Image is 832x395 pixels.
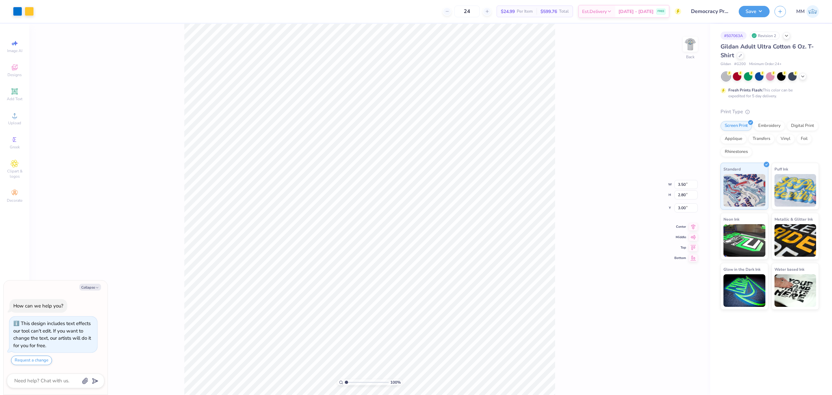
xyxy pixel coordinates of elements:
div: Vinyl [776,134,795,144]
span: Neon Ink [723,216,739,223]
div: Applique [721,134,747,144]
span: Gildan Adult Ultra Cotton 6 Oz. T-Shirt [721,43,814,59]
div: Back [686,54,695,60]
div: Screen Print [721,121,752,131]
span: # G200 [734,61,746,67]
div: Revision 2 [750,32,780,40]
span: Image AI [7,48,22,53]
span: Water based Ink [774,266,804,273]
span: [DATE] - [DATE] [618,8,654,15]
img: Puff Ink [774,174,816,207]
span: Clipart & logos [3,169,26,179]
span: Designs [7,72,22,77]
div: Embroidery [754,121,785,131]
img: Neon Ink [723,224,765,257]
span: Center [674,225,686,229]
span: Upload [8,120,21,126]
span: Puff Ink [774,166,788,172]
img: Standard [723,174,765,207]
div: This color can be expedited for 5 day delivery. [728,87,808,99]
div: How can we help you? [13,303,63,309]
span: Minimum Order: 24 + [749,61,782,67]
span: Est. Delivery [582,8,607,15]
button: Collapse [79,284,101,291]
div: Print Type [721,108,819,116]
span: MM [796,8,805,15]
input: – – [454,6,480,17]
span: Decorate [7,198,22,203]
span: Gildan [721,61,731,67]
button: Request a change [11,356,52,365]
input: Untitled Design [686,5,734,18]
span: Top [674,245,686,250]
div: This design includes text effects our tool can't edit. If you want to change the text, our artist... [13,320,91,349]
span: Metallic & Glitter Ink [774,216,813,223]
img: Mariah Myssa Salurio [806,5,819,18]
span: Standard [723,166,741,172]
img: Back [684,38,697,51]
div: Rhinestones [721,147,752,157]
div: # 507063A [721,32,747,40]
strong: Fresh Prints Flash: [728,88,763,93]
img: Glow in the Dark Ink [723,274,765,307]
div: Foil [797,134,812,144]
span: $599.76 [540,8,557,15]
div: Digital Print [787,121,818,131]
span: Middle [674,235,686,239]
span: Glow in the Dark Ink [723,266,760,273]
span: Per Item [517,8,533,15]
span: Greek [10,144,20,150]
span: 100 % [390,379,401,385]
a: MM [796,5,819,18]
span: Total [559,8,569,15]
button: Save [739,6,770,17]
span: Bottom [674,256,686,260]
span: Add Text [7,96,22,102]
div: Transfers [748,134,774,144]
span: $24.99 [501,8,515,15]
img: Water based Ink [774,274,816,307]
img: Metallic & Glitter Ink [774,224,816,257]
span: FREE [657,9,664,14]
